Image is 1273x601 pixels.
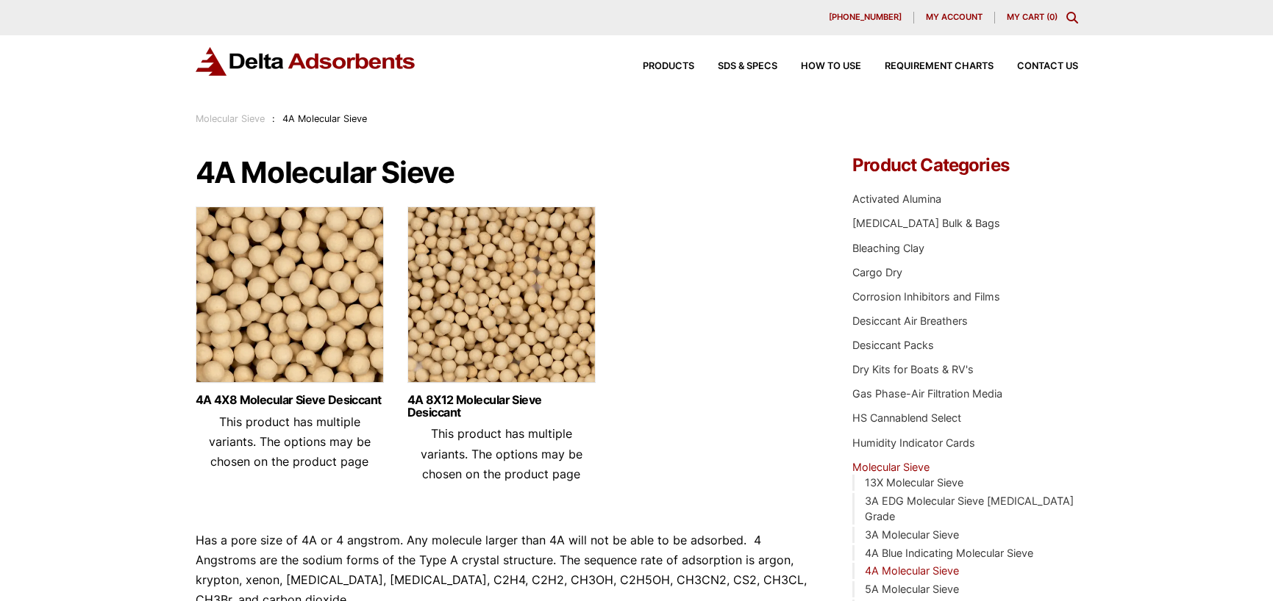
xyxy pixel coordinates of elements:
a: 4A 8X12 Molecular Sieve Desiccant [407,394,596,419]
div: Toggle Modal Content [1066,12,1078,24]
a: 3A EDG Molecular Sieve [MEDICAL_DATA] Grade [865,494,1074,523]
a: [PHONE_NUMBER] [817,12,914,24]
a: My account [914,12,995,24]
span: This product has multiple variants. The options may be chosen on the product page [209,414,371,469]
a: Desiccant Air Breathers [852,314,968,327]
span: [PHONE_NUMBER] [829,13,902,21]
a: Activated Alumina [852,192,941,205]
a: 4A Molecular Sieve [865,564,959,577]
a: My Cart (0) [1007,12,1058,22]
span: SDS & SPECS [718,62,777,71]
a: SDS & SPECS [694,62,777,71]
a: Gas Phase-Air Filtration Media [852,387,1002,400]
a: 3A Molecular Sieve [865,528,959,541]
a: 5A Molecular Sieve [865,583,959,595]
span: Products [643,62,694,71]
span: Requirement Charts [885,62,994,71]
a: Dry Kits for Boats & RV's [852,363,974,375]
a: Cargo Dry [852,266,902,278]
a: HS Cannablend Select [852,411,961,424]
a: Corrosion Inhibitors and Films [852,290,1000,303]
a: [MEDICAL_DATA] Bulk & Bags [852,217,1000,229]
span: 4A Molecular Sieve [282,113,367,124]
a: Requirement Charts [861,62,994,71]
a: Products [619,62,694,71]
a: 4A 4X8 Molecular Sieve Desiccant [196,394,384,406]
span: Contact Us [1017,62,1078,71]
h1: 4A Molecular Sieve [196,156,809,189]
span: : [272,113,275,124]
img: Delta Adsorbents [196,47,416,76]
a: Desiccant Packs [852,339,934,351]
a: 13X Molecular Sieve [865,476,963,489]
span: This product has multiple variants. The options may be chosen on the product page [421,426,582,481]
a: Humidity Indicator Cards [852,436,975,449]
span: My account [926,13,983,21]
a: Molecular Sieve [196,113,265,124]
h4: Product Categories [852,156,1077,174]
a: How to Use [777,62,861,71]
span: 0 [1049,12,1055,22]
a: 4A Blue Indicating Molecular Sieve [865,547,1033,559]
span: How to Use [801,62,861,71]
a: Contact Us [994,62,1078,71]
a: Bleaching Clay [852,242,924,254]
a: Molecular Sieve [852,461,930,473]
